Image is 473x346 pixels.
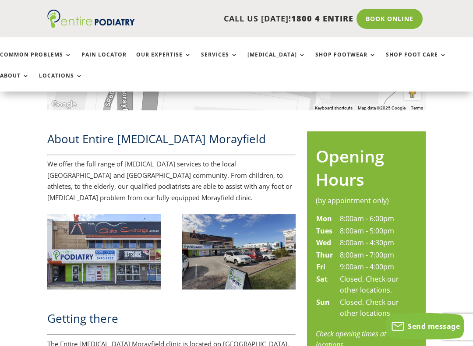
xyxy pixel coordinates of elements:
strong: Thur [316,250,333,260]
td: 8:00am - 7:00pm [339,249,417,261]
button: Send message [386,313,464,339]
span: Map data ©2025 Google [358,106,406,110]
span: 1800 4 ENTIRE [291,13,353,24]
a: Book Online [357,9,423,29]
h2: Opening Hours [316,145,417,195]
a: Our Expertise [136,52,191,71]
span: Send message [408,321,460,331]
a: Services [201,52,238,71]
strong: Sun [316,297,330,307]
p: We offer the full range of [MEDICAL_DATA] services to the local [GEOGRAPHIC_DATA] and [GEOGRAPHIC... [47,159,296,203]
td: Closed. Check our other locations. [339,273,417,297]
strong: Tues [316,226,332,236]
h2: Getting there [47,311,296,331]
a: Locations [39,73,83,92]
img: logo (1) [47,10,135,28]
a: Entire Podiatry [47,21,135,30]
p: CALL US [DATE]! [135,13,353,25]
td: Closed. Check our other locations. [339,297,417,320]
a: [MEDICAL_DATA] [247,52,306,71]
img: Google [49,99,78,110]
a: Shop Foot Care [386,52,447,71]
div: (by appointment only) [316,195,417,207]
button: Keyboard shortcuts [315,105,353,111]
td: 8:00am - 6:00pm [339,213,417,225]
td: 8:00am - 5:00pm [339,225,417,237]
img: Morayfield Podiatrist Entire Podiatry [182,214,296,290]
a: Click to see this area on Google Maps [49,99,78,110]
strong: Mon [316,214,332,223]
td: 8:00am - 4:30pm [339,237,417,249]
strong: Sat [316,274,328,284]
a: Shop Footwear [315,52,376,71]
a: Terms [411,106,423,110]
strong: Fri [316,262,325,272]
a: Pain Locator [81,52,127,71]
td: 9:00am - 4:00pm [339,261,417,273]
img: Morayfield Podiatrist Entire Podiatry [47,214,161,290]
strong: Wed [316,238,331,247]
h2: About Entire [MEDICAL_DATA] Morayfield [47,131,296,151]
